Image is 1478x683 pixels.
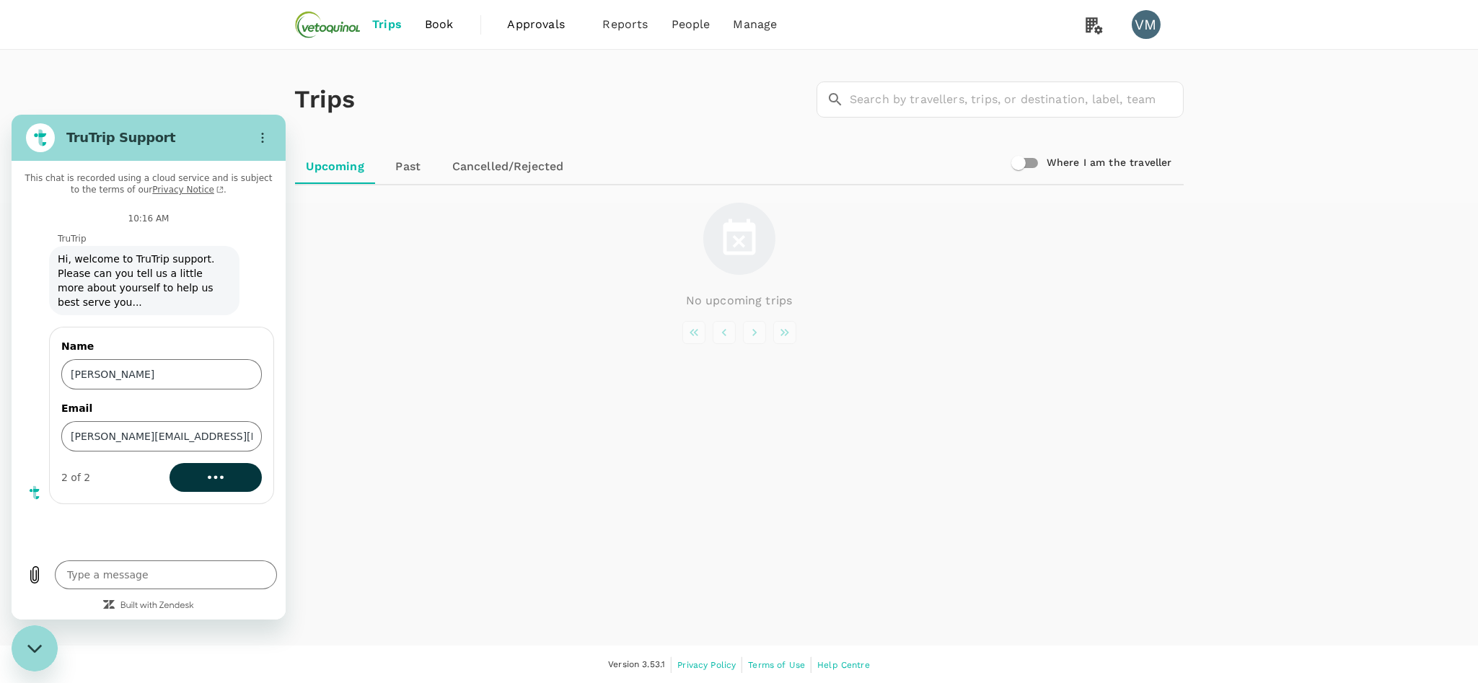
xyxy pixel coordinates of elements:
p: No upcoming trips [686,292,793,309]
a: Terms of Use [748,657,805,673]
span: Trips [372,16,402,33]
span: Approvals [508,16,580,33]
span: Privacy Policy [677,660,736,670]
div: 2 of 2 [50,356,79,370]
button: Upload file [9,446,38,475]
iframe: Messaging window [12,115,286,620]
img: Vetoquinol Australia Pty Limited [295,9,361,40]
a: Cancelled/Rejected [441,149,576,184]
h1: Trips [295,50,356,149]
p: TruTrip [46,118,274,130]
span: Version 3.53.1 [608,658,665,672]
span: Help Centre [817,660,870,670]
a: Help Centre [817,657,870,673]
h6: Where I am the traveller [1047,155,1172,171]
a: Privacy Policy [677,657,736,673]
span: Manage [733,16,777,33]
span: Reports [603,16,648,33]
span: Terms of Use [748,660,805,670]
input: Search by travellers, trips, or destination, label, team [850,81,1184,118]
a: Upcoming [295,149,376,184]
span: Book [425,16,454,33]
div: VM [1132,10,1161,39]
iframe: Button to launch messaging window, conversation in progress [12,625,58,671]
a: Past [376,149,441,184]
a: Built with Zendesk: Visit the Zendesk website in a new tab [109,487,182,496]
span: People [672,16,711,33]
label: Email [50,286,250,301]
label: Name [50,224,250,239]
nav: pagination navigation [679,321,800,344]
span: Hi, welcome to TruTrip support. Please can you tell us a little more about yourself to help us be... [40,131,225,201]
